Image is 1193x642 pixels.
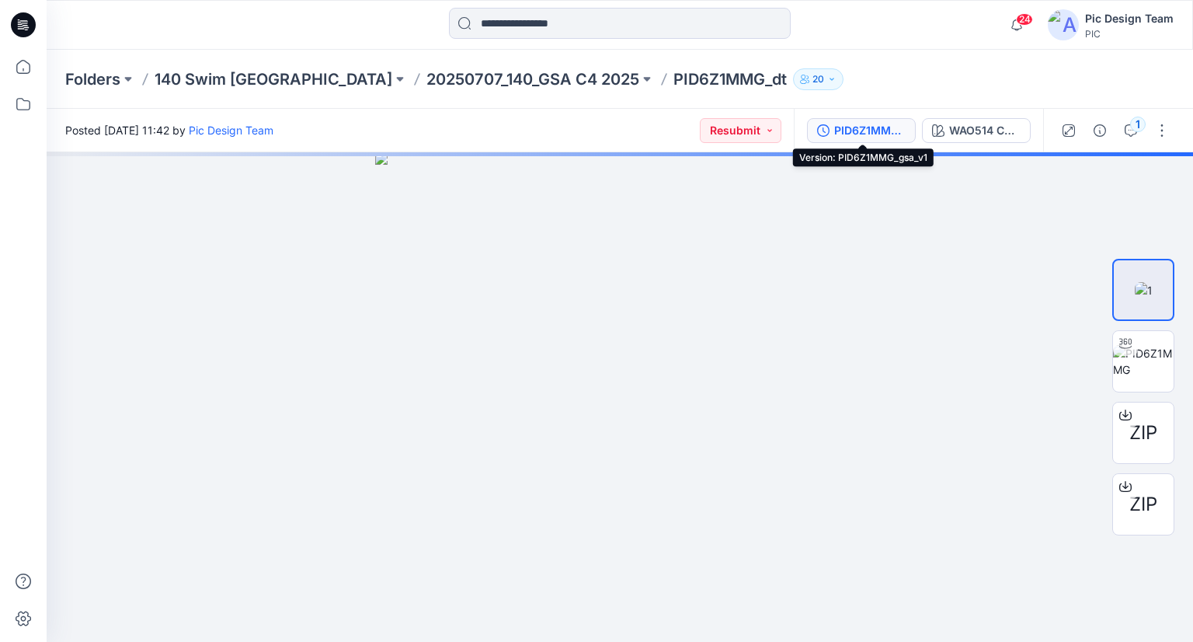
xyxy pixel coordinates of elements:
button: 20 [793,68,843,90]
button: Details [1087,118,1112,143]
button: 1 [1118,118,1143,143]
span: ZIP [1129,419,1157,447]
a: Folders [65,68,120,90]
span: Posted [DATE] 11:42 by [65,122,273,138]
img: PID6Z1MMG [1113,345,1174,378]
img: avatar [1048,9,1079,40]
a: Pic Design Team [189,124,273,137]
div: WAO514 C2 Denim Blue [949,122,1021,139]
div: PIC [1085,28,1174,40]
a: 140 Swim [GEOGRAPHIC_DATA] [155,68,392,90]
button: WAO514 C2 Denim Blue [922,118,1031,143]
div: 1 [1130,117,1146,132]
p: PID6Z1MMG_dt [673,68,787,90]
p: 20 [812,71,824,88]
span: ZIP [1129,490,1157,518]
button: PID6Z1MMG_gsa_v1 [807,118,916,143]
div: Pic Design Team [1085,9,1174,28]
span: 24 [1016,13,1033,26]
a: 20250707_140_GSA C4 2025 [426,68,639,90]
img: eyJhbGciOiJIUzI1NiIsImtpZCI6IjAiLCJzbHQiOiJzZXMiLCJ0eXAiOiJKV1QifQ.eyJkYXRhIjp7InR5cGUiOiJzdG9yYW... [375,152,864,642]
img: 1 [1135,282,1153,298]
div: PID6Z1MMG_gsa_v1 [834,122,906,139]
